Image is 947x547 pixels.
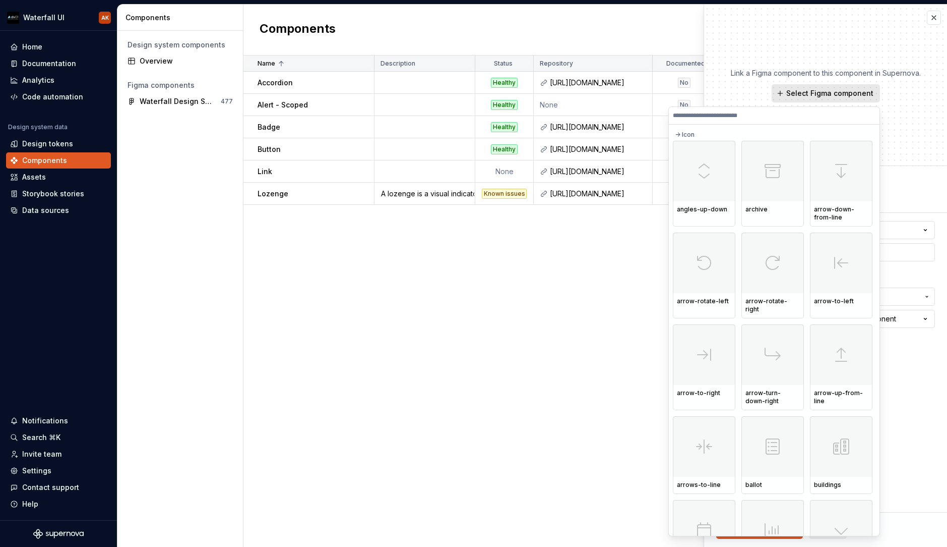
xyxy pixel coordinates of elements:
[6,169,111,185] a: Assets
[550,144,646,154] div: [URL][DOMAIN_NAME]
[731,68,921,78] p: Link a Figma component to this component in Supernova.
[2,7,115,28] button: Waterfall UIAK
[6,429,111,446] button: Search ⌘K
[22,466,51,476] div: Settings
[772,84,880,102] button: Select Figma component
[550,167,646,177] div: [URL][DOMAIN_NAME]
[22,205,69,215] div: Data sources
[258,100,308,110] p: Alert - Scoped
[745,481,800,489] div: ballot
[814,205,868,222] div: arrow-down-from-line
[494,60,513,68] p: Status
[814,297,868,305] div: arrow-to-left
[258,189,288,199] p: Lozenge
[22,482,79,493] div: Contact support
[22,189,84,199] div: Storybook stories
[745,297,800,313] div: arrow-rotate-right
[258,78,293,88] p: Accordion
[491,122,518,132] div: Healthy
[666,60,705,68] p: Documented
[678,100,690,110] div: No
[22,155,67,166] div: Components
[6,479,111,496] button: Contact support
[814,481,868,489] div: buildings
[22,416,68,426] div: Notifications
[140,96,215,106] div: Waterfall Design System Library
[6,56,111,72] a: Documentation
[491,78,518,88] div: Healthy
[258,60,275,68] p: Name
[22,92,83,102] div: Code automation
[6,463,111,479] a: Settings
[125,13,239,23] div: Components
[6,496,111,512] button: Help
[814,389,868,405] div: arrow-up-from-line
[540,60,573,68] p: Repository
[221,97,233,105] div: 477
[550,122,646,132] div: [URL][DOMAIN_NAME]
[534,94,653,116] td: None
[258,122,280,132] p: Badge
[381,60,415,68] p: Description
[6,202,111,218] a: Data sources
[786,88,873,98] span: Select Figma component
[22,59,76,69] div: Documentation
[258,144,281,154] p: Button
[745,205,800,213] div: archive
[123,93,237,110] a: Waterfall Design System Library477
[6,89,111,105] a: Code automation
[123,53,237,69] a: Overview
[673,125,872,141] div: -> Icon
[6,186,111,202] a: Storybook stories
[677,205,731,213] div: angles-up-down
[22,449,61,459] div: Invite team
[475,160,534,183] td: None
[677,389,731,397] div: arrow-to-right
[101,14,109,22] div: AK
[128,80,233,90] div: Figma components
[258,167,272,177] p: Link
[22,432,60,443] div: Search ⌘K
[22,499,38,509] div: Help
[22,139,73,149] div: Design tokens
[22,42,42,52] div: Home
[22,75,54,85] div: Analytics
[33,529,84,539] svg: Supernova Logo
[550,78,646,88] div: [URL][DOMAIN_NAME]
[678,78,690,88] div: No
[6,72,111,88] a: Analytics
[745,389,800,405] div: arrow-turn-down-right
[8,123,68,131] div: Design system data
[677,481,731,489] div: arrows-to-line
[128,40,233,50] div: Design system components
[6,152,111,169] a: Components
[6,136,111,152] a: Design tokens
[260,21,336,39] h2: Components
[6,413,111,429] button: Notifications
[23,13,65,23] div: Waterfall UI
[6,446,111,462] a: Invite team
[375,189,474,199] div: A lozenge is a visual indicator used to highlight an item's status for quick recognition.
[7,12,19,24] img: 7a0241b0-c510-47ef-86be-6cc2f0d29437.png
[550,189,646,199] div: [URL][DOMAIN_NAME]
[677,297,731,305] div: arrow-rotate-left
[140,56,233,66] div: Overview
[491,144,518,154] div: Healthy
[6,39,111,55] a: Home
[482,189,527,199] div: Known issues
[491,100,518,110] div: Healthy
[22,172,46,182] div: Assets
